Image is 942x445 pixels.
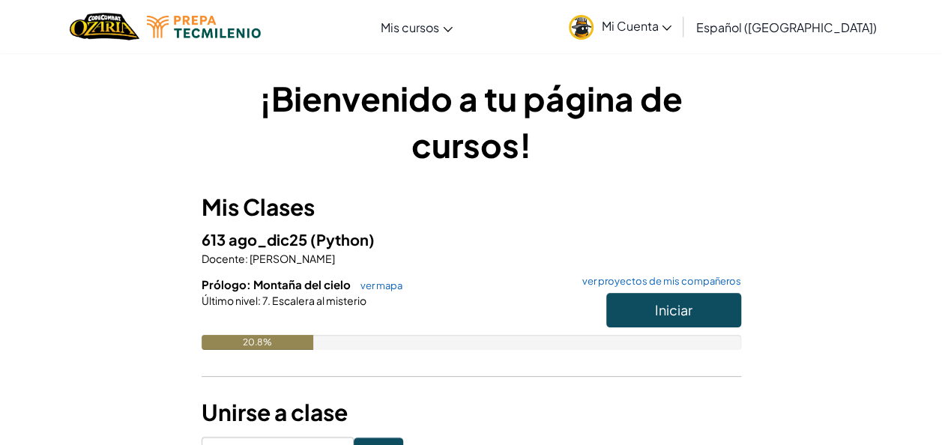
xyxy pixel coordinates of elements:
span: (Python) [310,230,375,249]
img: Tecmilenio logo [147,16,261,38]
h1: ¡Bienvenido a tu página de cursos! [202,75,741,168]
span: Mis cursos [381,19,439,35]
span: 7. [261,294,271,307]
span: Docente [202,252,245,265]
a: Ozaria by CodeCombat logo [70,11,139,42]
span: Iniciar [655,301,692,318]
h3: Mis Clases [202,190,741,224]
span: : [258,294,261,307]
div: 20.8% [202,335,314,350]
a: Mi Cuenta [561,3,679,50]
span: Último nivel [202,294,258,307]
span: Prólogo: Montaña del cielo [202,277,353,291]
a: Mis cursos [373,7,460,47]
span: Escalera al misterio [271,294,366,307]
span: 613 ago_dic25 [202,230,310,249]
span: [PERSON_NAME] [248,252,335,265]
span: Mi Cuenta [601,18,671,34]
a: ver mapa [353,279,402,291]
span: Español ([GEOGRAPHIC_DATA]) [695,19,876,35]
button: Iniciar [606,293,741,327]
img: avatar [569,15,594,40]
a: Español ([GEOGRAPHIC_DATA]) [688,7,884,47]
a: ver proyectos de mis compañeros [575,276,741,286]
img: Home [70,11,139,42]
span: : [245,252,248,265]
h3: Unirse a clase [202,396,741,429]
